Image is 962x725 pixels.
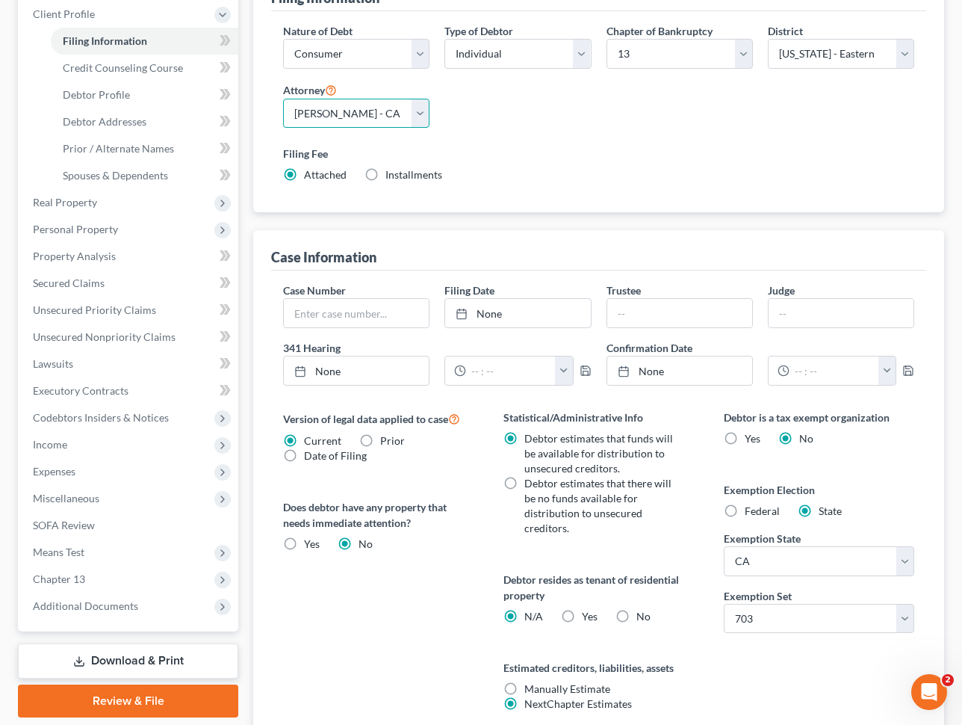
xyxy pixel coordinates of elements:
a: Debtor Profile [51,81,238,108]
label: Debtor is a tax exempt organization [724,410,914,425]
span: Codebtors Insiders & Notices [33,411,169,424]
span: N/A [524,610,543,623]
label: Exemption Election [724,482,914,498]
a: Download & Print [18,644,238,679]
span: Client Profile [33,7,95,20]
span: NextChapter Estimates [524,697,632,710]
a: Filing Information [51,28,238,55]
label: Debtor resides as tenant of residential property [503,572,694,603]
span: Installments [385,168,442,181]
label: Statistical/Administrative Info [503,410,694,425]
span: Real Property [33,196,97,209]
span: Prior [380,434,405,447]
a: Secured Claims [21,270,238,297]
span: Unsecured Priority Claims [33,303,156,316]
input: -- [769,299,913,327]
span: Prior / Alternate Names [63,142,174,155]
span: SOFA Review [33,519,95,531]
a: Credit Counseling Course [51,55,238,81]
label: 341 Hearing [276,340,599,356]
span: Yes [304,537,320,550]
span: Personal Property [33,223,118,235]
span: No [359,537,373,550]
label: Estimated creditors, liabilities, assets [503,660,694,676]
label: Filing Date [444,283,494,298]
a: Lawsuits [21,351,238,377]
span: Lawsuits [33,357,73,370]
label: Judge [768,283,795,298]
input: -- : -- [466,357,556,385]
a: None [284,357,429,385]
label: Type of Debtor [444,23,513,39]
span: Means Test [33,546,84,558]
span: Attached [304,168,347,181]
a: Prior / Alternate Names [51,135,238,162]
a: None [607,357,752,385]
a: Spouses & Dependents [51,162,238,189]
span: Filing Information [63,34,147,47]
label: Exemption Set [724,588,792,604]
span: No [799,432,813,445]
input: -- : -- [789,357,879,385]
label: Confirmation Date [599,340,922,356]
a: SOFA Review [21,512,238,539]
span: Additional Documents [33,599,138,612]
span: Federal [745,505,780,517]
a: Executory Contracts [21,377,238,404]
span: Miscellaneous [33,492,99,505]
a: None [445,299,590,327]
span: 2 [942,674,954,686]
span: Secured Claims [33,277,105,289]
span: Current [304,434,341,447]
a: Review & File [18,685,238,718]
span: Spouses & Dependents [63,169,168,182]
span: Credit Counseling Course [63,61,183,74]
span: No [636,610,651,623]
span: Property Analysis [33,250,116,262]
span: Executory Contracts [33,384,128,397]
span: Chapter 13 [33,573,85,585]
span: Expenses [33,465,75,478]
label: Exemption State [724,531,801,546]
label: Attorney [283,81,337,99]
iframe: Intercom live chat [911,674,947,710]
a: Unsecured Nonpriority Claims [21,324,238,351]
span: Date of Filing [304,449,367,462]
a: Unsecured Priority Claims [21,297,238,324]
label: Trustee [606,283,641,298]
label: District [768,23,803,39]
label: Version of legal data applied to case [283,410,474,428]
span: Debtor Profile [63,88,130,101]
label: Nature of Debt [283,23,353,39]
span: Debtor estimates that funds will be available for distribution to unsecured creditors. [524,432,673,475]
label: Filing Fee [283,146,914,161]
span: Yes [582,610,598,623]
input: -- [607,299,752,327]
input: Enter case number... [284,299,429,327]
a: Property Analysis [21,243,238,270]
label: Does debtor have any property that needs immediate attention? [283,499,474,531]
span: Debtor Addresses [63,115,146,128]
label: Case Number [283,283,346,298]
div: Case Information [271,248,376,266]
span: Income [33,438,67,451]
span: Debtor estimates that there will be no funds available for distribution to unsecured creditors. [524,477,671,534]
span: Unsecured Nonpriority Claims [33,330,176,343]
span: Manually Estimate [524,682,610,695]
a: Debtor Addresses [51,108,238,135]
label: Chapter of Bankruptcy [606,23,713,39]
span: State [819,505,842,517]
span: Yes [745,432,760,445]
